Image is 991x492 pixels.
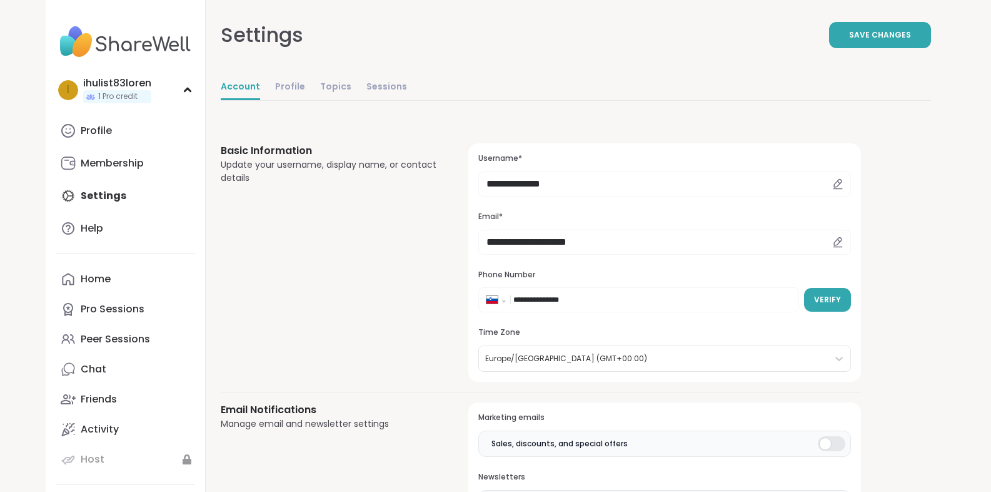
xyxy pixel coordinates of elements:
[320,75,351,100] a: Topics
[56,148,195,178] a: Membership
[275,75,305,100] a: Profile
[56,264,195,294] a: Home
[81,124,112,138] div: Profile
[221,143,439,158] h3: Basic Information
[81,392,117,406] div: Friends
[81,332,150,346] div: Peer Sessions
[81,156,144,170] div: Membership
[478,270,850,280] h3: Phone Number
[56,324,195,354] a: Peer Sessions
[366,75,407,100] a: Sessions
[81,453,104,466] div: Host
[56,294,195,324] a: Pro Sessions
[221,158,439,185] div: Update your username, display name, or contact details
[814,294,841,305] span: Verify
[56,384,195,414] a: Friends
[849,29,911,41] span: Save Changes
[478,413,850,423] h3: Marketing emails
[81,302,144,316] div: Pro Sessions
[221,418,439,431] div: Manage email and newsletter settings
[81,272,111,286] div: Home
[56,354,195,384] a: Chat
[81,362,106,376] div: Chat
[56,444,195,474] a: Host
[221,20,303,50] div: Settings
[804,288,851,312] button: Verify
[491,438,628,449] span: Sales, discounts, and special offers
[478,327,850,338] h3: Time Zone
[221,402,439,418] h3: Email Notifications
[81,222,103,235] div: Help
[56,213,195,243] a: Help
[221,75,260,100] a: Account
[478,153,850,164] h3: Username*
[56,20,195,64] img: ShareWell Nav Logo
[98,91,138,102] span: 1 Pro credit
[67,82,69,98] span: i
[56,414,195,444] a: Activity
[56,116,195,146] a: Profile
[478,212,850,222] h3: Email*
[83,76,151,90] div: ihulist83loren
[478,472,850,483] h3: Newsletters
[81,423,119,436] div: Activity
[829,22,931,48] button: Save Changes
